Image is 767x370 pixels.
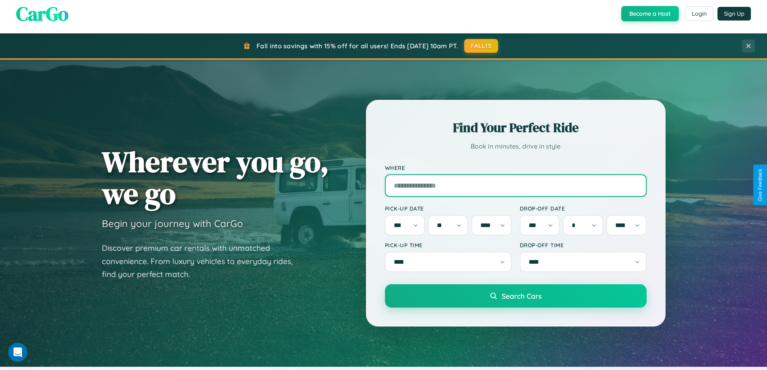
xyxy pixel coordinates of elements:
button: Search Cars [385,284,647,308]
label: Drop-off Date [520,205,647,212]
span: Fall into savings with 15% off for all users! Ends [DATE] 10am PT. [256,42,458,50]
p: Book in minutes, drive in style [385,141,647,152]
label: Where [385,164,647,171]
p: Discover premium car rentals with unmatched convenience. From luxury vehicles to everyday rides, ... [102,242,303,281]
span: CarGo [16,0,68,27]
label: Drop-off Time [520,242,647,248]
div: Give Feedback [757,169,763,201]
button: Sign Up [717,7,751,21]
label: Pick-up Date [385,205,512,212]
label: Pick-up Time [385,242,512,248]
button: Login [685,6,713,21]
h1: Wherever you go, we go [102,146,329,209]
span: Search Cars [502,291,542,300]
h2: Find Your Perfect Ride [385,119,647,136]
button: Become a Host [621,6,679,21]
h3: Begin your journey with CarGo [102,217,243,229]
button: FALL15 [464,39,498,53]
iframe: Intercom live chat [8,343,27,362]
